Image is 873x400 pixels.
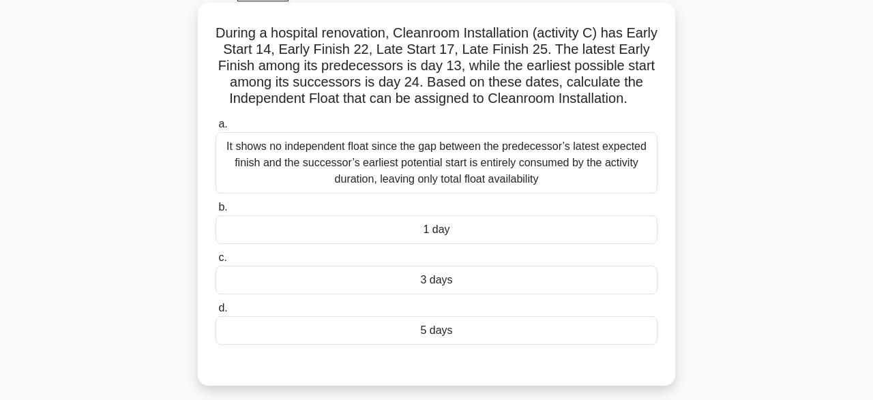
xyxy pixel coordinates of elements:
[216,215,657,244] div: 1 day
[218,251,226,263] span: c.
[218,201,227,213] span: b.
[216,316,657,345] div: 5 days
[218,302,227,313] span: d.
[216,266,657,294] div: 3 days
[216,132,657,194] div: It shows no independent float since the gap between the predecessor’s latest expected finish and ...
[214,25,659,108] h5: During a hospital renovation, Cleanroom Installation (activity C) has Early Start 14, Early Finis...
[218,118,227,129] span: a.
